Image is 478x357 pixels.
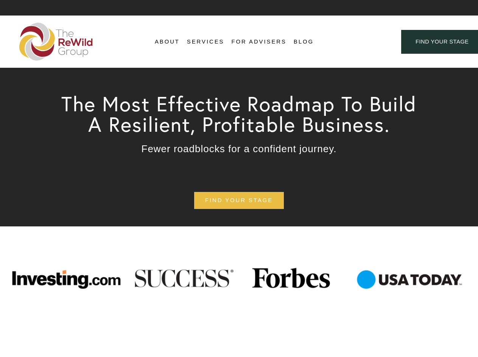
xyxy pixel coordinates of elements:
span: Fewer roadblocks for a confident journey. [142,143,337,154]
a: Blog [294,36,314,48]
a: find your stage [194,192,284,209]
img: The ReWild Group [19,23,93,61]
span: Services [187,37,224,47]
span: The Most Effective Roadmap To Build A Resilient, Profitable Business. [61,91,423,137]
a: folder dropdown [187,36,224,48]
span: About [155,37,180,47]
a: folder dropdown [155,36,180,48]
a: For Advisers [231,36,286,48]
